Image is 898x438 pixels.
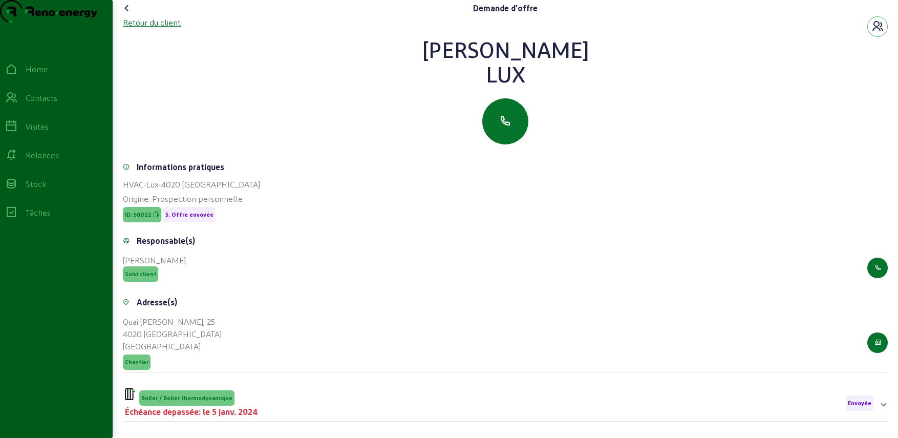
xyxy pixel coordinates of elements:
span: Suivi client [125,270,156,278]
div: [PERSON_NAME] [123,254,186,266]
div: Lux [123,61,888,86]
span: Envoyée [848,400,871,407]
div: Informations pratiques [137,161,224,173]
div: Responsable(s) [137,235,195,247]
span: ID: 58022 [125,211,152,218]
div: Échéance depassée: le 5 janv. 2024 [125,406,258,418]
div: Tâches [26,206,51,219]
div: Retour du client [123,16,181,29]
mat-expansion-panel-header: HVACBoiler / Boiler thermodynamiqueÉchéance depassée: le 5 janv. 2024Envoyée [123,389,888,418]
div: Home [26,63,48,75]
div: Quai [PERSON_NAME], 25 [123,316,222,328]
div: [PERSON_NAME] [123,37,888,61]
img: HVAC [125,388,135,400]
div: 4020 [GEOGRAPHIC_DATA] [123,328,222,340]
div: Relances [26,149,59,161]
span: Chantier [125,359,148,366]
div: Adresse(s) [137,296,177,308]
div: Demande d'offre [473,2,538,14]
span: Boiler / Boiler thermodynamique [141,394,232,402]
div: Origine: Prospection personnelle [123,193,888,205]
div: [GEOGRAPHIC_DATA] [123,340,222,352]
div: Stock [26,178,47,190]
span: 5. Offre envoyée [165,211,213,218]
div: Visites [26,120,49,133]
div: HVAC-Lux-4020 [GEOGRAPHIC_DATA] [123,178,888,191]
div: Contacts [26,92,57,104]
